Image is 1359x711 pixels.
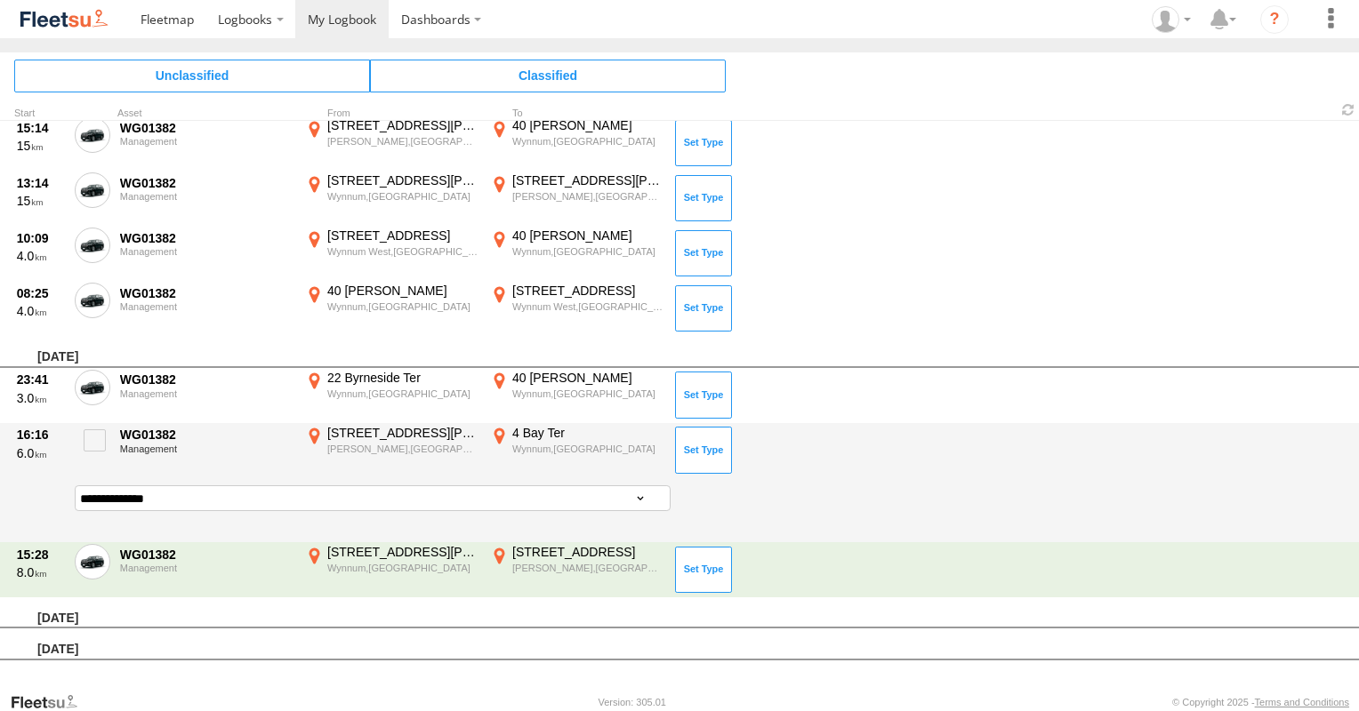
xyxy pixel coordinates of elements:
a: Terms and Conditions [1255,697,1349,707]
div: Management [120,136,293,147]
div: Colin Mitchell [1146,6,1197,33]
div: WG01382 [120,547,293,563]
div: Management [120,388,293,399]
div: [STREET_ADDRESS][PERSON_NAME] [327,172,478,188]
div: WG01382 [120,285,293,301]
div: WG01382 [120,175,293,191]
label: Click to View Event Location [302,283,480,334]
div: Management [120,191,293,202]
div: Version: 305.01 [599,697,666,707]
div: Wynnum,[GEOGRAPHIC_DATA] [512,387,663,400]
a: Visit our Website [10,693,92,711]
div: From [302,109,480,118]
div: [STREET_ADDRESS][PERSON_NAME] [327,117,478,133]
label: Click to View Event Location [487,117,665,169]
div: [PERSON_NAME],[GEOGRAPHIC_DATA] [327,443,478,455]
div: [STREET_ADDRESS] [512,544,663,560]
div: 4 Bay Ter [512,425,663,441]
div: Wynnum,[GEOGRAPHIC_DATA] [327,387,478,400]
label: Click to View Event Location [487,370,665,421]
i: ? [1260,5,1289,34]
div: 15:28 [17,547,65,563]
div: [STREET_ADDRESS] [327,228,478,244]
div: 3.0 [17,390,65,406]
div: WG01382 [120,230,293,246]
div: © Copyright 2025 - [1172,697,1349,707]
div: Click to Sort [14,109,68,118]
div: 22 Byrneside Ter [327,370,478,386]
div: [PERSON_NAME],[GEOGRAPHIC_DATA] [512,562,663,574]
button: Click to Set [675,371,732,418]
label: Click to View Event Location [487,172,665,224]
div: 10:09 [17,230,65,246]
label: Click to View Event Location [487,283,665,334]
div: 15 [17,138,65,154]
div: [STREET_ADDRESS][PERSON_NAME] [327,425,478,441]
div: Wynnum West,[GEOGRAPHIC_DATA] [512,300,663,313]
div: 4.0 [17,248,65,264]
div: Wynnum,[GEOGRAPHIC_DATA] [512,245,663,258]
span: Click to view Unclassified Trips [14,60,370,92]
div: 13:14 [17,175,65,191]
div: Management [120,443,293,454]
div: 40 [PERSON_NAME] [512,228,663,244]
button: Click to Set [675,175,732,221]
div: 15:14 [17,120,65,136]
div: Wynnum West,[GEOGRAPHIC_DATA] [327,245,478,258]
button: Click to Set [675,120,732,166]
button: Click to Set [675,230,732,276]
div: Management [120,301,293,312]
img: fleetsu-logo-horizontal.svg [18,7,110,31]
div: To [487,109,665,118]
div: [STREET_ADDRESS][PERSON_NAME] [512,172,663,188]
div: Wynnum,[GEOGRAPHIC_DATA] [327,562,478,574]
div: 08:25 [17,285,65,301]
label: Click to View Event Location [302,117,480,169]
div: [STREET_ADDRESS] [512,283,663,299]
div: WG01382 [120,371,293,387]
div: Asset [117,109,295,118]
label: Click to View Event Location [487,228,665,279]
div: 16:16 [17,427,65,443]
label: Click to View Event Location [487,544,665,595]
button: Click to Set [675,427,732,473]
div: Management [120,246,293,257]
label: Click to View Event Location [487,425,665,476]
div: 40 [PERSON_NAME] [327,283,478,299]
button: Click to Set [675,547,732,593]
div: 40 [PERSON_NAME] [512,370,663,386]
div: 15 [17,193,65,209]
div: Wynnum,[GEOGRAPHIC_DATA] [512,135,663,148]
label: Click to View Event Location [302,228,480,279]
div: 4.0 [17,303,65,319]
label: Click to View Event Location [302,544,480,595]
div: [PERSON_NAME],[GEOGRAPHIC_DATA] [327,135,478,148]
div: [PERSON_NAME],[GEOGRAPHIC_DATA] [512,190,663,203]
span: Refresh [1338,101,1359,118]
div: 40 [PERSON_NAME] [512,117,663,133]
label: Click to View Event Location [302,425,480,476]
span: Click to view Classified Trips [370,60,726,92]
div: 6.0 [17,445,65,461]
div: WG01382 [120,427,293,443]
label: Click to View Event Location [302,370,480,421]
div: WG01382 [120,120,293,136]
div: Wynnum,[GEOGRAPHIC_DATA] [327,190,478,203]
div: [STREET_ADDRESS][PERSON_NAME] [327,544,478,560]
button: Click to Set [675,285,732,332]
div: Management [120,563,293,573]
div: 23:41 [17,371,65,387]
label: Click to View Event Location [302,172,480,224]
div: Wynnum,[GEOGRAPHIC_DATA] [512,443,663,455]
div: Wynnum,[GEOGRAPHIC_DATA] [327,300,478,313]
div: 8.0 [17,564,65,580]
